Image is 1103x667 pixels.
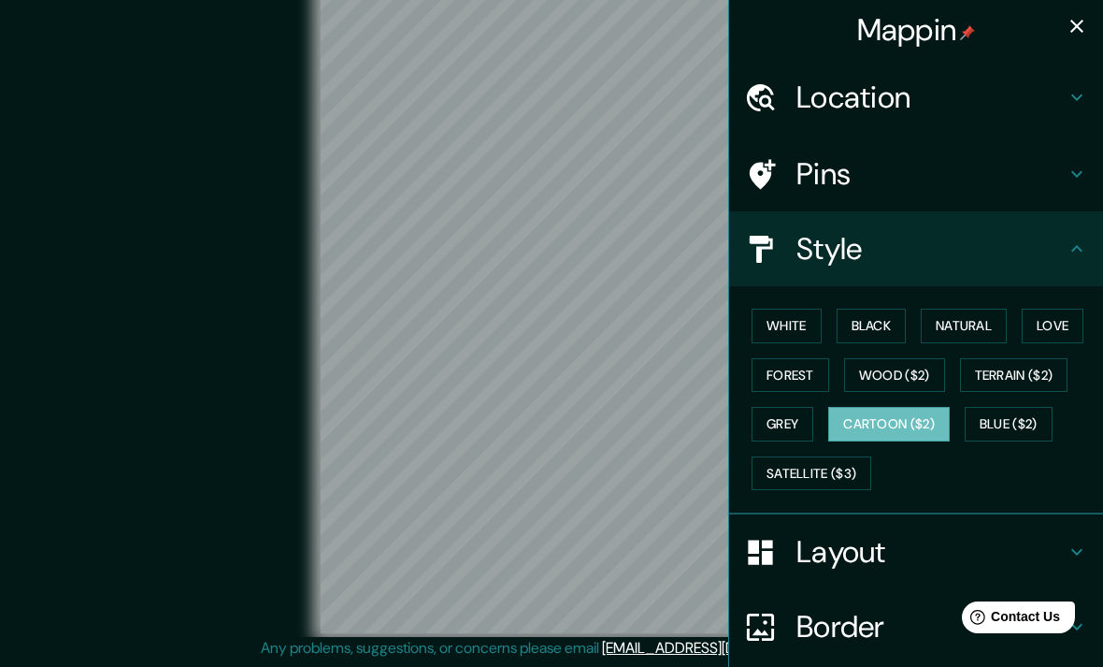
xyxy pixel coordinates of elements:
[960,358,1068,393] button: Terrain ($2)
[857,11,976,49] h4: Mappin
[837,309,907,343] button: Black
[729,60,1103,135] div: Location
[796,230,1066,268] h4: Style
[965,407,1053,442] button: Blue ($2)
[921,309,1007,343] button: Natural
[796,79,1066,116] h4: Location
[729,137,1103,211] div: Pins
[729,515,1103,589] div: Layout
[937,594,1082,646] iframe: Help widget launcher
[844,358,945,393] button: Wood ($2)
[1022,309,1083,343] button: Love
[729,211,1103,286] div: Style
[796,608,1066,645] h4: Border
[602,638,833,658] a: [EMAIL_ADDRESS][DOMAIN_NAME]
[796,533,1066,571] h4: Layout
[960,25,975,40] img: pin-icon.png
[828,407,950,442] button: Cartoon ($2)
[752,407,813,442] button: Grey
[752,457,871,491] button: Satellite ($3)
[752,358,829,393] button: Forest
[752,309,822,343] button: White
[261,637,836,660] p: Any problems, suggestions, or concerns please email .
[796,155,1066,193] h4: Pins
[729,589,1103,664] div: Border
